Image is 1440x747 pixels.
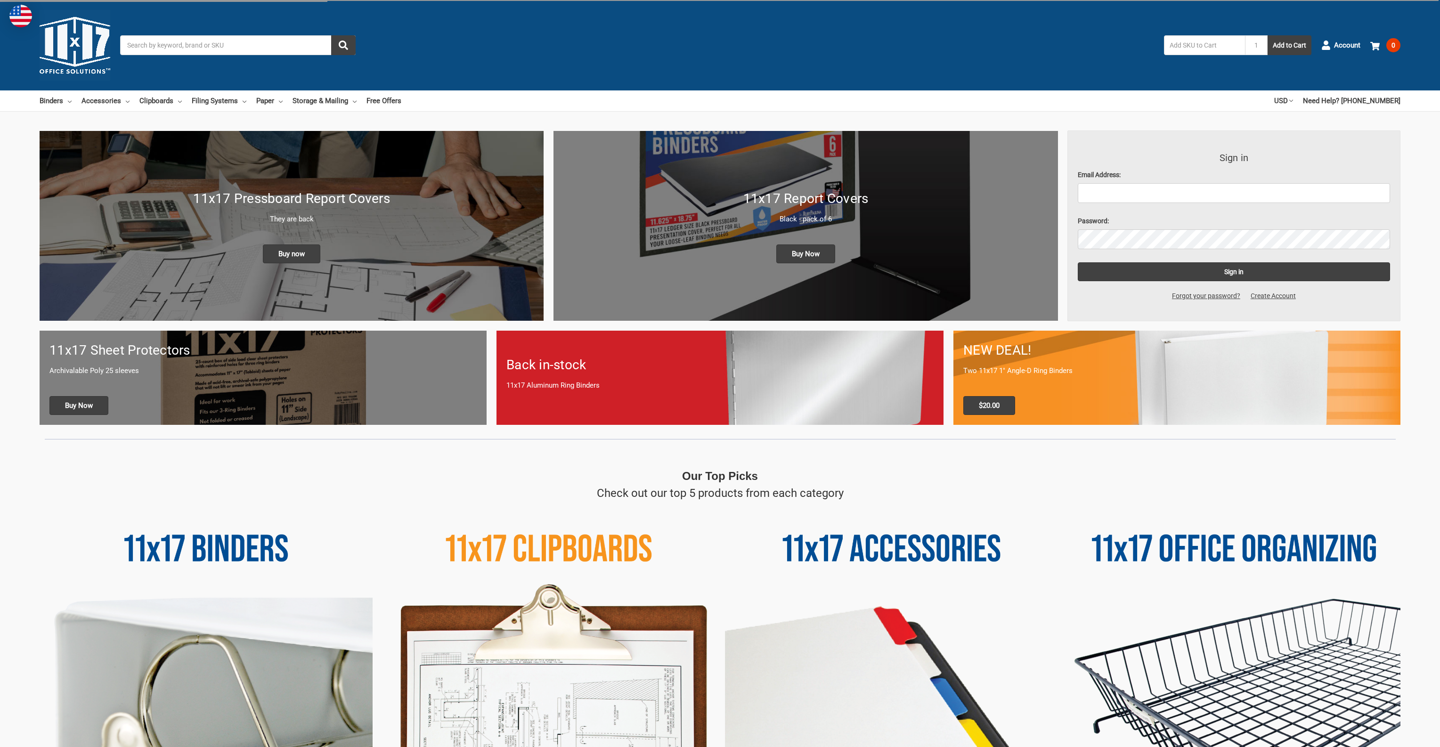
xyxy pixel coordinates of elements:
[563,189,1048,209] h1: 11x17 Report Covers
[682,468,758,485] p: Our Top Picks
[49,396,108,415] span: Buy Now
[1268,35,1311,55] button: Add to Cart
[366,90,401,111] a: Free Offers
[953,331,1400,424] a: 11x17 Binder 2-pack only $20.00 NEW DEAL! Two 11x17 1" Angle-D Ring Binders $20.00
[506,355,934,375] h1: Back in-stock
[553,131,1058,321] img: 11x17 Report Covers
[1303,90,1400,111] a: Need Help? [PHONE_NUMBER]
[40,90,72,111] a: Binders
[256,90,283,111] a: Paper
[776,244,835,263] span: Buy Now
[49,214,534,225] p: They are back
[81,90,130,111] a: Accessories
[597,485,844,502] p: Check out our top 5 products from each category
[49,341,477,360] h1: 11x17 Sheet Protectors
[293,90,357,111] a: Storage & Mailing
[1321,33,1360,57] a: Account
[1274,90,1293,111] a: USD
[1370,33,1400,57] a: 0
[963,341,1391,360] h1: NEW DEAL!
[963,365,1391,376] p: Two 11x17 1" Angle-D Ring Binders
[49,189,534,209] h1: 11x17 Pressboard Report Covers
[49,365,477,376] p: Archivalable Poly 25 sleeves
[1386,38,1400,52] span: 0
[40,131,544,321] img: New 11x17 Pressboard Binders
[1167,291,1245,301] a: Forgot your password?
[192,90,246,111] a: Filing Systems
[1164,35,1245,55] input: Add SKU to Cart
[1334,40,1360,51] span: Account
[506,380,934,391] p: 11x17 Aluminum Ring Binders
[553,131,1058,321] a: 11x17 Report Covers 11x17 Report Covers Black - pack of 6 Buy Now
[40,131,544,321] a: New 11x17 Pressboard Binders 11x17 Pressboard Report Covers They are back Buy now
[1078,216,1391,226] label: Password:
[1078,262,1391,281] input: Sign in
[263,244,320,263] span: Buy now
[40,10,110,81] img: 11x17.com
[1078,170,1391,180] label: Email Address:
[963,396,1015,415] span: $20.00
[9,5,32,27] img: duty and tax information for United States
[496,331,944,424] a: Back in-stock 11x17 Aluminum Ring Binders
[40,331,487,424] a: 11x17 sheet protectors 11x17 Sheet Protectors Archivalable Poly 25 sleeves Buy Now
[139,90,182,111] a: Clipboards
[1078,151,1391,165] h3: Sign in
[1245,291,1301,301] a: Create Account
[120,35,356,55] input: Search by keyword, brand or SKU
[563,214,1048,225] p: Black - pack of 6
